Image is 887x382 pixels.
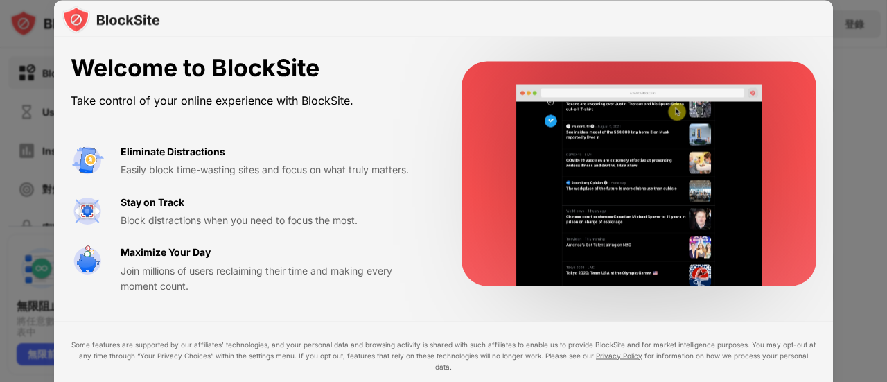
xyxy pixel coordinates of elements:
div: Block distractions when you need to focus the most. [121,212,428,227]
div: Join millions of users reclaiming their time and making every moment count. [121,263,428,294]
div: Stay on Track [121,194,184,209]
div: Eliminate Distractions [121,144,225,159]
div: Maximize Your Day [121,245,211,260]
img: value-safe-time.svg [71,245,104,278]
div: Take control of your online experience with BlockSite. [71,90,428,110]
img: value-avoid-distractions.svg [71,144,104,177]
div: Welcome to BlockSite [71,54,428,83]
a: Privacy Policy [596,351,642,359]
div: Some features are supported by our affiliates’ technologies, and your personal data and browsing ... [71,338,816,372]
img: value-focus.svg [71,194,104,227]
img: logo-blocksite.svg [62,6,160,33]
div: Easily block time-wasting sites and focus on what truly matters. [121,162,428,177]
